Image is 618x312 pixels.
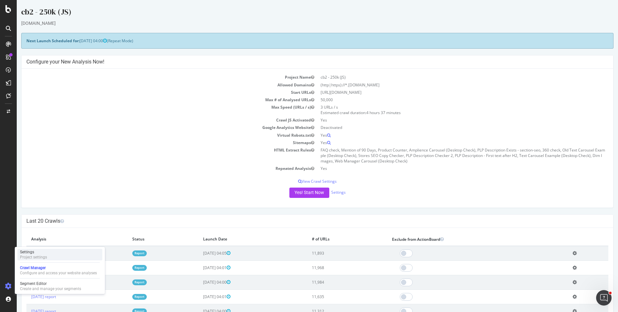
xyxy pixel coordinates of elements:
[10,165,301,172] td: Repeated Analysis
[17,265,102,276] a: Crawl ManagerConfigure and access your website analyses
[63,38,90,44] span: [DATE] 04:00
[301,132,592,139] td: Yes
[20,249,47,255] div: Settings
[301,73,592,81] td: cb2 - 250k (JS)
[10,81,301,89] td: Allowed Domains
[14,265,39,270] a: [DATE] report
[290,246,370,261] td: 11,893
[116,279,130,285] a: Report
[10,103,301,116] td: Max Speed (URLs / s)
[10,124,301,131] td: Google Analytics Website
[186,294,214,299] span: [DATE] 04:01
[116,294,130,299] a: Report
[10,96,301,103] td: Max # of Analysed URLs
[5,6,597,20] div: cb2 - 250k (JS)
[10,139,301,146] td: Sitemaps
[10,116,301,124] td: Crawl JS Activated
[301,103,592,116] td: 3 URLs / s Estimated crawl duration:
[301,165,592,172] td: Yes
[10,218,592,224] h4: Last 20 Crawls
[301,89,592,96] td: [URL][DOMAIN_NAME]
[301,81,592,89] td: (http|https)://*.[DOMAIN_NAME]
[10,59,592,65] h4: Configure your New Analysis Now!
[116,265,130,270] a: Report
[17,249,102,260] a: SettingsProject settings
[5,20,597,26] div: [DOMAIN_NAME]
[20,281,81,286] div: Segment Editor
[10,146,301,165] td: HTML Extract Rules
[10,73,301,81] td: Project Name
[10,179,592,184] p: View Crawl Settings
[10,89,301,96] td: Start URLs
[301,116,592,124] td: Yes
[10,233,111,246] th: Analysis
[186,279,214,285] span: [DATE] 04:00
[314,190,329,195] a: Settings
[370,233,551,246] th: Exclude from ActionBoard
[290,260,370,275] td: 11,968
[10,38,63,44] strong: Next Launch Scheduled for:
[301,124,592,131] td: Deactivated
[301,96,592,103] td: 50,000
[111,233,182,246] th: Status
[290,289,370,304] td: 11,635
[17,280,102,292] a: Segment EditorCreate and manage your segments
[596,290,612,306] iframe: Intercom live chat
[14,294,39,299] a: [DATE] report
[290,233,370,246] th: # of URLs
[182,233,290,246] th: Launch Date
[20,255,47,260] div: Project settings
[301,146,592,165] td: FAQ check, Mention of 90 Days, Product Counter, Amplience Carousel (Desktop Check), PLP Descripti...
[14,279,39,285] a: [DATE] report
[10,132,301,139] td: Virtual Robots.txt
[350,110,384,115] span: 4 hours 37 minutes
[14,250,39,256] a: [DATE] report
[290,275,370,289] td: 11,984
[5,33,597,49] div: (Repeat Mode)
[186,265,214,270] span: [DATE] 04:01
[186,250,214,256] span: [DATE] 04:05
[20,265,97,270] div: Crawl Manager
[20,270,97,276] div: Configure and access your website analyses
[20,286,81,291] div: Create and manage your segments
[301,139,592,146] td: Yes
[116,250,130,256] a: Report
[273,188,313,198] button: Yes! Start Now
